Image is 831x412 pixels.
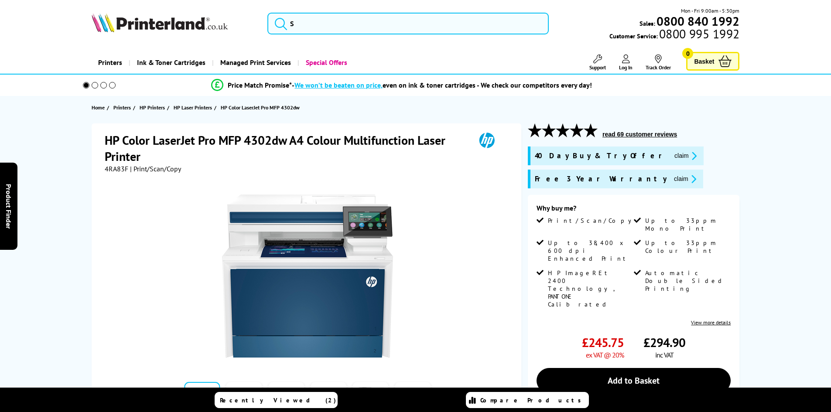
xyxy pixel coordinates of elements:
a: Compare Products [466,392,589,408]
span: HP Printers [140,103,165,112]
span: £245.75 [582,334,624,351]
span: Sales: [639,19,655,27]
a: Track Order [646,54,671,71]
span: Compare Products [480,396,586,404]
a: Printers [113,103,133,112]
span: 4RA83F [105,164,128,173]
span: Automatic Double Sided Printing [645,269,729,293]
span: HP Laser Printers [174,103,212,112]
img: Printerland Logo [92,13,228,32]
img: HP [467,132,507,148]
span: Recently Viewed (2) [220,396,336,404]
img: HP Color LaserJet Pro MFP 4302dw [222,191,393,361]
button: promo-description [672,151,699,161]
span: HP ImageREt 2400 Technology, PANTONE Calibrated [548,269,632,308]
span: Basket [694,55,714,67]
span: Product Finder [4,184,13,228]
span: Mon - Fri 9:00am - 5:30pm [681,7,739,15]
input: S [267,13,549,34]
span: Print/Scan/Copy [548,217,638,225]
a: Basket 0 [686,52,739,71]
li: modal_Promise [71,78,733,93]
span: Ink & Toner Cartridges [137,51,205,74]
a: Managed Print Services [212,51,298,74]
a: HP Laser Printers [174,103,214,112]
span: 0 [682,48,693,59]
span: 0800 995 1992 [658,30,739,38]
a: Ink & Toner Cartridges [129,51,212,74]
span: inc VAT [655,351,674,359]
span: HP Color LaserJet Pro MFP 4302dw [221,104,300,111]
button: promo-description [671,174,699,184]
a: Add to Basket [537,368,731,393]
span: Up to 33ppm Colour Print [645,239,729,255]
span: Price Match Promise* [228,81,292,89]
h1: HP Color LaserJet Pro MFP 4302dw A4 Colour Multifunction Laser Printer [105,132,467,164]
span: We won’t be beaten on price, [294,81,383,89]
div: Why buy me? [537,204,731,217]
span: | Print/Scan/Copy [130,164,181,173]
b: 0800 840 1992 [657,13,739,29]
a: Recently Viewed (2) [215,392,338,408]
a: View more details [691,319,731,326]
span: ex VAT @ 20% [586,351,624,359]
button: read 69 customer reviews [600,130,680,138]
span: Printers [113,103,131,112]
a: Printers [92,51,129,74]
span: 40 Day Buy & Try Offer [535,151,667,161]
span: Up to 38,400 x 600 dpi Enhanced Print [548,239,632,262]
a: Support [589,54,606,71]
a: 0800 840 1992 [655,17,739,25]
span: Home [92,103,105,112]
a: Special Offers [298,51,354,74]
span: Customer Service: [609,30,739,40]
span: Up to 33ppm Mono Print [645,217,729,232]
a: HP Printers [140,103,167,112]
a: Log In [619,54,633,71]
div: - even on ink & toner cartridges - We check our competitors every day! [292,81,592,89]
span: £294.90 [643,334,685,351]
span: Free 3 Year Warranty [535,174,667,184]
span: Support [589,64,606,71]
span: Log In [619,64,633,71]
a: Printerland Logo [92,13,257,34]
a: Home [92,103,107,112]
